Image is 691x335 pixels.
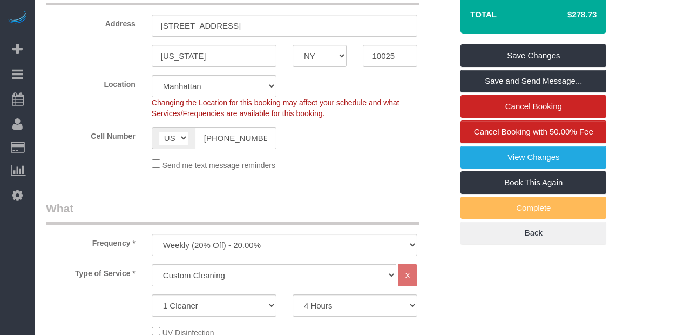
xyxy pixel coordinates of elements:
[535,10,597,19] h4: $278.73
[38,234,144,249] label: Frequency *
[152,98,399,118] span: Changing the Location for this booking may affect your schedule and what Services/Frequencies are...
[460,171,606,194] a: Book This Again
[38,264,144,279] label: Type of Service *
[460,146,606,169] a: View Changes
[152,45,276,67] input: City
[46,200,419,225] legend: What
[460,70,606,92] a: Save and Send Message...
[38,15,144,29] label: Address
[470,10,497,19] strong: Total
[195,127,276,149] input: Cell Number
[162,161,275,170] span: Send me text message reminders
[460,120,606,143] a: Cancel Booking with 50.00% Fee
[460,44,606,67] a: Save Changes
[38,75,144,90] label: Location
[363,45,417,67] input: Zip Code
[474,127,593,136] span: Cancel Booking with 50.00% Fee
[460,222,606,244] a: Back
[460,95,606,118] a: Cancel Booking
[38,127,144,142] label: Cell Number
[6,11,28,26] img: Automaid Logo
